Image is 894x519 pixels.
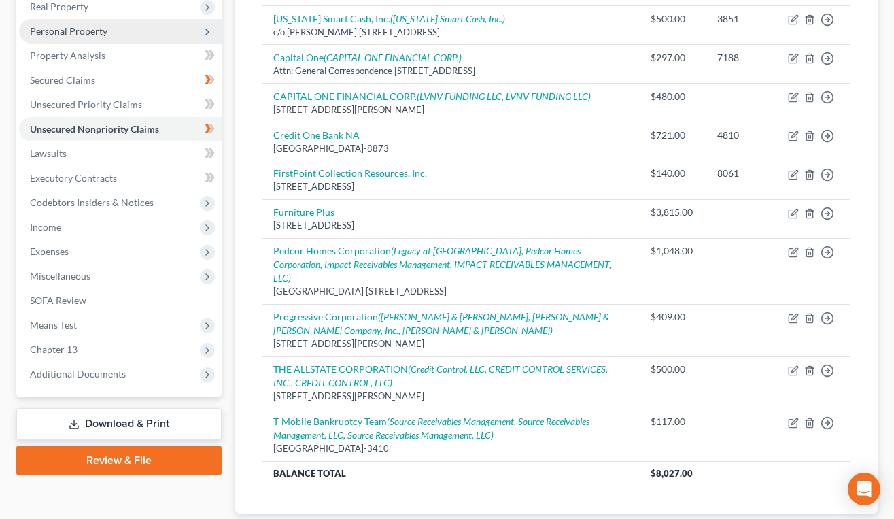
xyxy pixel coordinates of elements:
div: $297.00 [651,51,695,65]
span: Additional Documents [30,368,126,380]
span: Lawsuits [30,148,67,159]
div: $721.00 [651,129,695,142]
span: Chapter 13 [30,344,78,355]
span: Means Test [30,319,77,331]
span: Income [30,221,61,233]
div: $480.00 [651,90,695,103]
span: Miscellaneous [30,270,90,282]
a: Review & File [16,446,222,475]
a: Unsecured Priority Claims [19,93,222,117]
a: Secured Claims [19,68,222,93]
div: $500.00 [651,12,695,26]
a: [US_STATE] Smart Cash, Inc.([US_STATE] Smart Cash, Inc.) [273,13,505,24]
span: Unsecured Nonpriority Claims [30,123,159,135]
div: $117.00 [651,415,695,429]
a: Property Analysis [19,44,222,68]
div: $500.00 [651,363,695,376]
div: [GEOGRAPHIC_DATA] [STREET_ADDRESS] [273,285,629,298]
div: 8061 [717,167,766,180]
i: ([PERSON_NAME] & [PERSON_NAME], [PERSON_NAME] & [PERSON_NAME] Company, Inc., [PERSON_NAME] & [PER... [273,311,609,336]
div: $140.00 [651,167,695,180]
th: Balance Total [262,461,640,486]
a: CAPITAL ONE FINANCIAL CORP.(LVNV FUNDING LLC, LVNV FUNDING LLC) [273,90,591,102]
span: Expenses [30,246,69,257]
a: Download & Print [16,408,222,440]
a: FirstPoint Collection Resources, Inc. [273,167,427,179]
i: (LVNV FUNDING LLC, LVNV FUNDING LLC) [417,90,591,102]
a: Lawsuits [19,141,222,166]
div: [STREET_ADDRESS][PERSON_NAME] [273,390,629,403]
i: (CAPITAL ONE FINANCIAL CORP.) [324,52,462,63]
div: $1,048.00 [651,244,695,258]
span: Executory Contracts [30,172,117,184]
span: Unsecured Priority Claims [30,99,142,110]
div: [STREET_ADDRESS] [273,219,629,232]
a: Furniture Plus [273,206,334,218]
a: Pedcor Homes Corporation(Legacy at [GEOGRAPHIC_DATA], Pedcor Homes Corporation, Impact Receivable... [273,245,611,284]
a: T-Mobile Bankruptcy Team(Source Receivables Management, Source Receivables Management, LLC, Sourc... [273,416,589,441]
div: Open Intercom Messenger [848,473,880,505]
div: 3851 [717,12,766,26]
span: Secured Claims [30,74,95,86]
a: Unsecured Nonpriority Claims [19,117,222,141]
span: $8,027.00 [651,468,693,479]
div: $409.00 [651,310,695,324]
a: SOFA Review [19,288,222,313]
div: c/o [PERSON_NAME] [STREET_ADDRESS] [273,26,629,39]
div: [GEOGRAPHIC_DATA]-3410 [273,442,629,455]
div: Attn: General Correspondence [STREET_ADDRESS] [273,65,629,78]
a: Credit One Bank NA [273,129,360,141]
div: 4810 [717,129,766,142]
span: Codebtors Insiders & Notices [30,197,154,208]
a: Progressive Corporation([PERSON_NAME] & [PERSON_NAME], [PERSON_NAME] & [PERSON_NAME] Company, Inc... [273,311,609,336]
span: Property Analysis [30,50,105,61]
div: [STREET_ADDRESS][PERSON_NAME] [273,103,629,116]
div: $3,815.00 [651,205,695,219]
i: (Source Receivables Management, Source Receivables Management, LLC, Source Receivables Management... [273,416,589,441]
i: (Credit Control, LLC, CREDIT CONTROL SERVICES, INC., CREDIT CONTROL, LLC) [273,363,608,388]
div: [GEOGRAPHIC_DATA]-8873 [273,142,629,155]
span: Real Property [30,1,88,12]
div: [STREET_ADDRESS] [273,180,629,193]
div: 7188 [717,51,766,65]
a: Capital One(CAPITAL ONE FINANCIAL CORP.) [273,52,462,63]
span: SOFA Review [30,295,86,306]
span: Personal Property [30,25,107,37]
a: THE ALLSTATE CORPORATION(Credit Control, LLC, CREDIT CONTROL SERVICES, INC., CREDIT CONTROL, LLC) [273,363,608,388]
i: ([US_STATE] Smart Cash, Inc.) [390,13,505,24]
i: (Legacy at [GEOGRAPHIC_DATA], Pedcor Homes Corporation, Impact Receivables Management, IMPACT REC... [273,245,611,284]
div: [STREET_ADDRESS][PERSON_NAME] [273,337,629,350]
a: Executory Contracts [19,166,222,190]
